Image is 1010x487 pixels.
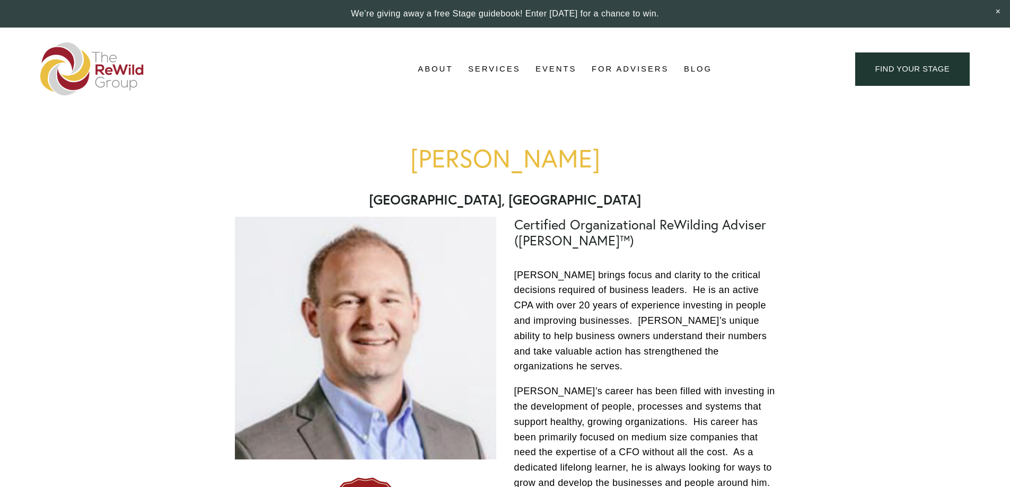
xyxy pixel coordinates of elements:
[514,217,776,249] h2: Certified Organizational ReWilding Adviser ([PERSON_NAME]™)
[684,61,712,77] a: Blog
[535,61,576,77] a: Events
[418,62,453,76] span: About
[40,42,144,95] img: The ReWild Group
[468,62,521,76] span: Services
[855,52,970,86] a: find your stage
[369,191,641,208] strong: [GEOGRAPHIC_DATA], [GEOGRAPHIC_DATA]
[235,144,776,172] h1: [PERSON_NAME]
[468,61,521,77] a: folder dropdown
[418,61,453,77] a: folder dropdown
[514,268,776,375] p: [PERSON_NAME] brings focus and clarity to the critical decisions required of business leaders. He...
[592,61,669,77] a: For Advisers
